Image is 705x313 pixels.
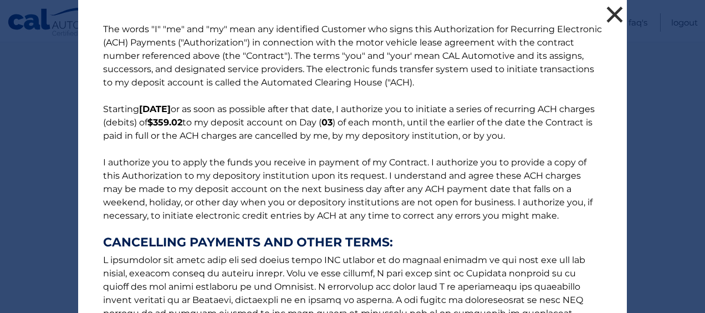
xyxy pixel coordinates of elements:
b: $359.02 [147,117,182,128]
b: [DATE] [139,104,171,114]
button: × [604,3,626,26]
b: 03 [321,117,333,128]
strong: CANCELLING PAYMENTS AND OTHER TERMS: [103,236,602,249]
